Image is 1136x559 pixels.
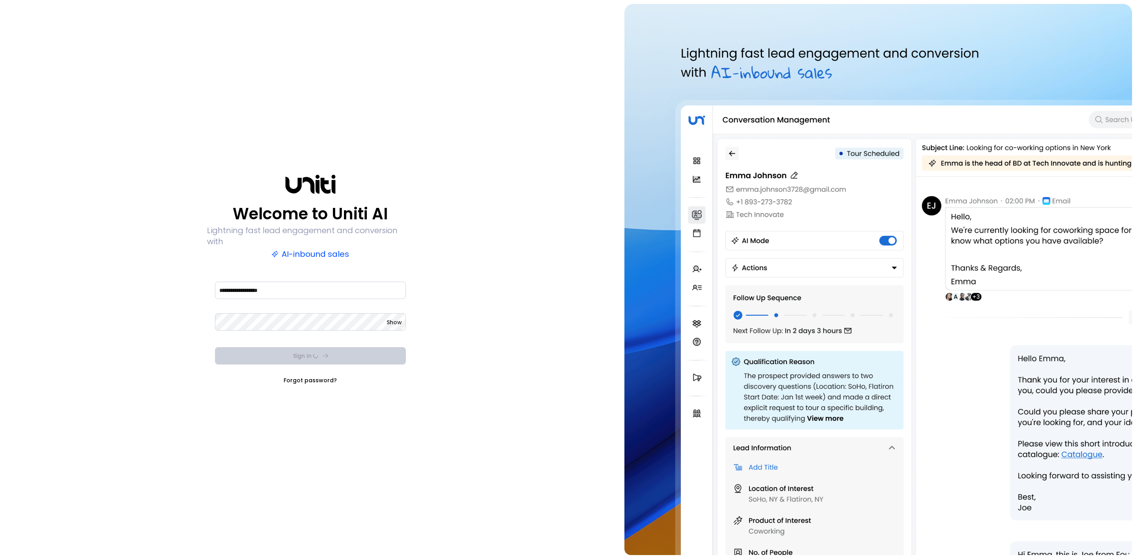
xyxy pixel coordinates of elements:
img: auth-hero.png [624,4,1132,555]
p: Lightning fast lead engagement and conversion with [207,225,414,247]
p: Welcome to Uniti AI [233,204,388,223]
button: Show [387,318,402,326]
a: Forgot password? [284,376,337,384]
p: AI-inbound sales [271,249,349,260]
